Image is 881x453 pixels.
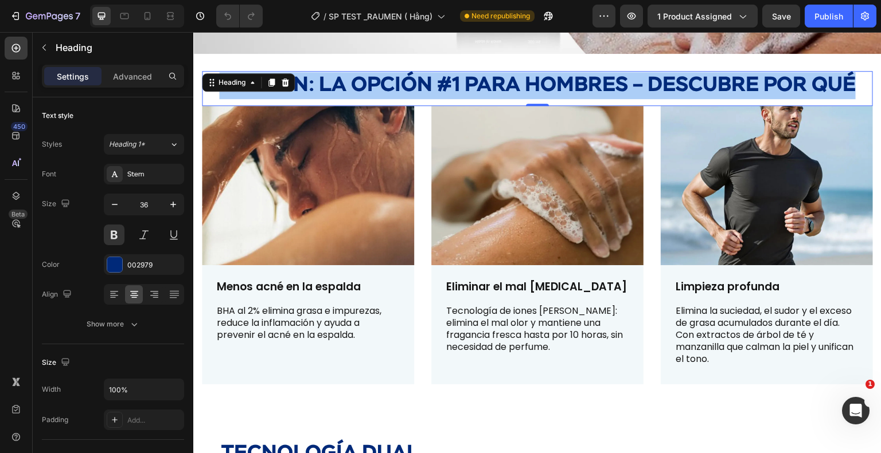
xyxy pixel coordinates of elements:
button: Save [762,5,800,27]
div: Stem [127,170,181,180]
div: Font [42,169,56,179]
input: Auto [104,379,184,400]
span: / [323,10,326,22]
div: Size [42,196,72,212]
button: Publish [805,5,853,27]
div: 450 [11,122,28,131]
div: Text style [42,111,73,121]
p: Advanced [113,70,152,82]
button: Heading 1* [104,134,184,155]
span: Save [772,11,791,21]
div: Size [42,355,72,371]
div: Show more [87,318,140,330]
img: gempages_507356051327157127-fcb8e6fc-fea7-4e7e-ab9f-6e5dd2a4aa96.webp [467,74,680,233]
div: Styles [42,139,62,149]
p: Heading [56,41,180,54]
iframe: Intercom live chat [842,397,870,424]
div: Beta [9,210,28,219]
span: SP TEST _RAUMEN ( Hằng) [329,10,432,22]
p: Tecnología de iones [PERSON_NAME]: elimina el mal olor y mantiene una fragancia fresca hasta por ... [253,273,435,321]
div: Align [42,287,74,302]
div: Padding [42,415,68,425]
p: Settings [57,70,89,82]
iframe: Design area [193,32,881,453]
span: Heading 1* [109,139,145,149]
img: gempages_507356051327157127-575d6358-13b6-4206-a3dc-54047ee75a7a.webp [238,74,450,233]
div: Color [42,259,60,270]
button: Show more [42,314,184,334]
div: 002979 [127,260,181,270]
span: Need republishing [471,11,530,21]
p: Elimina la suciedad, el sudor y el exceso de grasa acumulados durante el día. Con extractos de ár... [482,273,665,333]
strong: Limpieza profunda [482,247,586,262]
span: 1 product assigned [657,10,732,22]
span: 1 [866,380,875,389]
div: Publish [814,10,843,22]
button: 7 [5,5,85,27]
div: Add... [127,415,181,426]
p: 7 [75,9,80,23]
button: 1 product assigned [648,5,758,27]
p: Eliminar el mal [MEDICAL_DATA] [253,248,435,262]
div: Width [42,384,61,395]
div: Undo/Redo [216,5,263,27]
